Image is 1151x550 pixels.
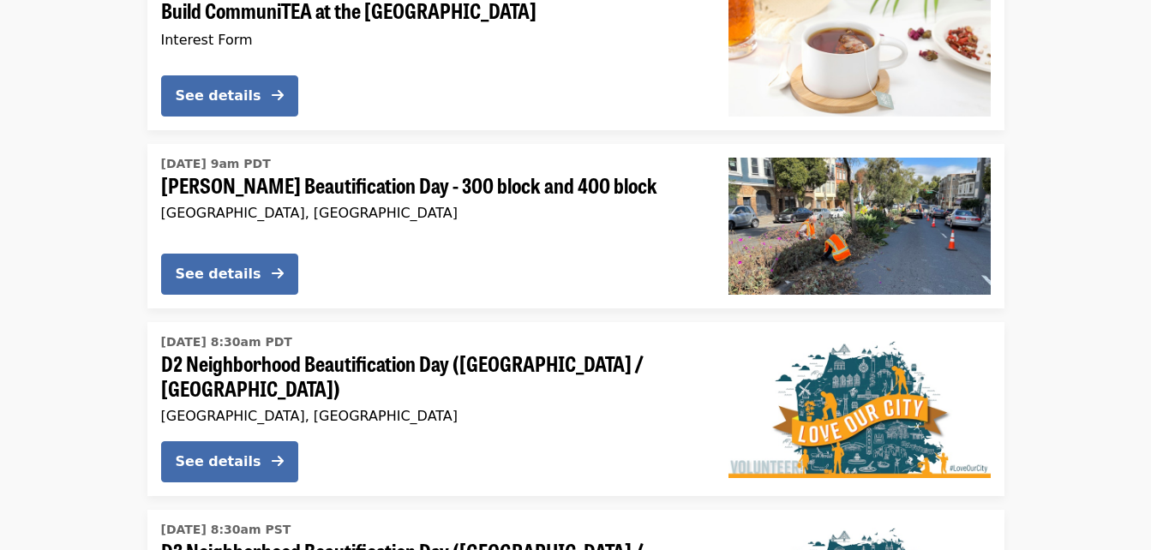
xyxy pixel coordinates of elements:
img: Guerrero Beautification Day - 300 block and 400 block organized by SF Public Works [728,158,991,295]
div: See details [176,451,261,472]
div: [GEOGRAPHIC_DATA], [GEOGRAPHIC_DATA] [161,408,701,424]
i: arrow-right icon [272,266,284,282]
time: [DATE] 8:30am PST [161,521,291,539]
button: See details [161,441,298,482]
div: See details [176,264,261,284]
i: arrow-right icon [272,453,284,469]
span: Interest Form [161,32,253,48]
span: D2 Neighborhood Beautification Day ([GEOGRAPHIC_DATA] / [GEOGRAPHIC_DATA]) [161,351,701,401]
button: See details [161,75,298,117]
time: [DATE] 8:30am PDT [161,333,292,351]
a: See details for "D2 Neighborhood Beautification Day (Russian Hill / Fillmore)" [147,322,1004,496]
time: [DATE] 9am PDT [161,155,271,173]
button: See details [161,254,298,295]
a: See details for "Guerrero Beautification Day - 300 block and 400 block" [147,144,1004,308]
div: [GEOGRAPHIC_DATA], [GEOGRAPHIC_DATA] [161,205,701,221]
i: arrow-right icon [272,87,284,104]
img: D2 Neighborhood Beautification Day (Russian Hill / Fillmore) organized by SF Public Works [728,341,991,478]
div: See details [176,86,261,106]
span: [PERSON_NAME] Beautification Day - 300 block and 400 block [161,173,701,198]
